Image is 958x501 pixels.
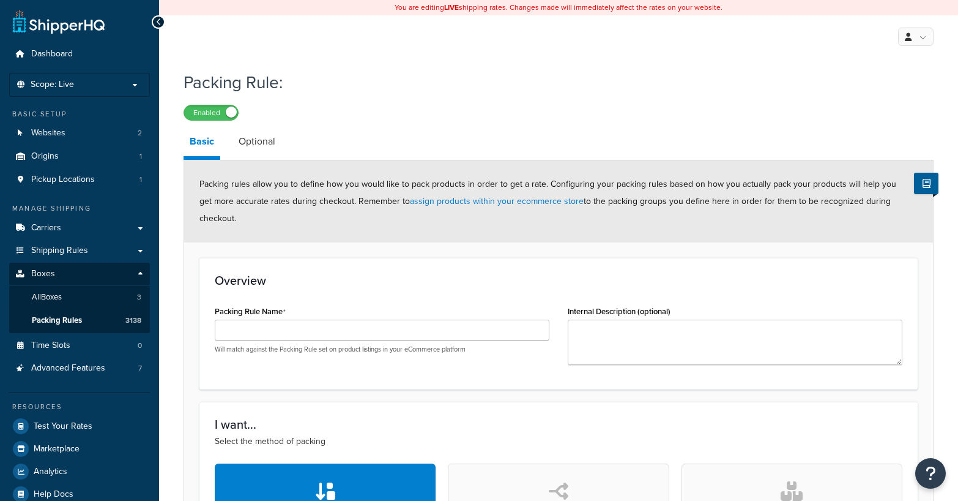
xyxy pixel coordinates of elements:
[184,70,918,94] h1: Packing Rule:
[34,467,67,477] span: Analytics
[9,357,150,380] li: Advanced Features
[31,341,70,351] span: Time Slots
[9,309,150,332] a: Packing Rules3138
[32,315,82,326] span: Packing Rules
[9,334,150,357] li: Time Slots
[9,286,150,309] a: AllBoxes3
[215,307,286,317] label: Packing Rule Name
[9,263,150,285] a: Boxes
[9,438,150,460] a: Marketplace
[232,127,281,156] a: Optional
[9,168,150,191] li: Pickup Locations
[9,145,150,168] li: Origins
[138,363,142,374] span: 7
[444,2,459,13] b: LIVE
[31,128,65,138] span: Websites
[9,309,150,332] li: Packing Rules
[9,43,150,66] a: Dashboard
[9,357,150,380] a: Advanced Features7
[215,345,549,354] p: Will match against the Packing Rule set on product listings in your eCommerce platform
[215,274,902,287] h3: Overview
[32,292,62,303] span: All Boxes
[137,292,141,303] span: 3
[139,151,142,162] span: 1
[34,489,73,500] span: Help Docs
[9,334,150,357] a: Time Slots0
[31,175,95,185] span: Pickup Locations
[9,122,150,145] a: Websites2
[34,444,80,454] span: Marketplace
[138,341,142,351] span: 0
[915,458,946,489] button: Open Resource Center
[31,363,105,374] span: Advanced Features
[31,151,59,162] span: Origins
[184,105,238,120] label: Enabled
[34,421,92,432] span: Test Your Rates
[138,128,142,138] span: 2
[31,80,74,90] span: Scope: Live
[184,127,220,160] a: Basic
[199,178,896,225] span: Packing rules allow you to define how you would like to pack products in order to get a rate. Con...
[9,145,150,168] a: Origins1
[31,269,55,279] span: Boxes
[125,315,141,326] span: 3138
[9,217,150,239] a: Carriers
[9,461,150,483] a: Analytics
[9,402,150,412] div: Resources
[215,418,902,431] h3: I want...
[31,246,88,256] span: Shipping Rules
[9,263,150,333] li: Boxes
[9,168,150,191] a: Pickup Locations1
[410,195,584,208] a: assign products within your ecommerce store
[215,435,902,448] p: Select the method of packing
[9,109,150,119] div: Basic Setup
[9,239,150,262] a: Shipping Rules
[9,415,150,437] a: Test Your Rates
[914,173,938,194] button: Show Help Docs
[31,49,73,59] span: Dashboard
[9,203,150,214] div: Manage Shipping
[139,175,142,185] span: 1
[31,223,61,233] span: Carriers
[568,307,670,316] label: Internal Description (optional)
[9,122,150,145] li: Websites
